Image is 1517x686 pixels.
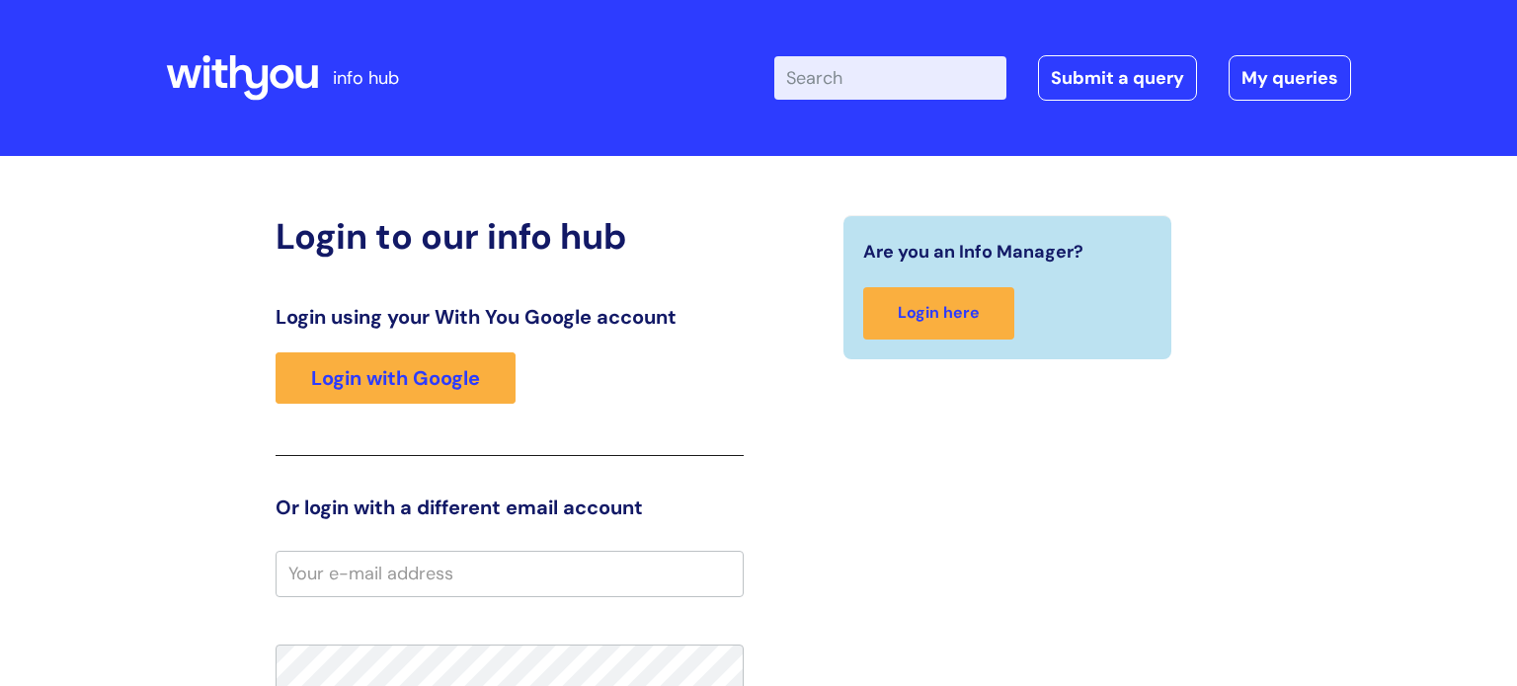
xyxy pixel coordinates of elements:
a: Login here [863,287,1014,340]
p: info hub [333,62,399,94]
a: Submit a query [1038,55,1197,101]
span: Are you an Info Manager? [863,236,1083,267]
input: Your e-mail address [276,551,744,596]
a: Login with Google [276,352,516,404]
a: My queries [1229,55,1351,101]
input: Search [774,56,1006,100]
h3: Login using your With You Google account [276,305,744,329]
h2: Login to our info hub [276,215,744,258]
h3: Or login with a different email account [276,495,744,519]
